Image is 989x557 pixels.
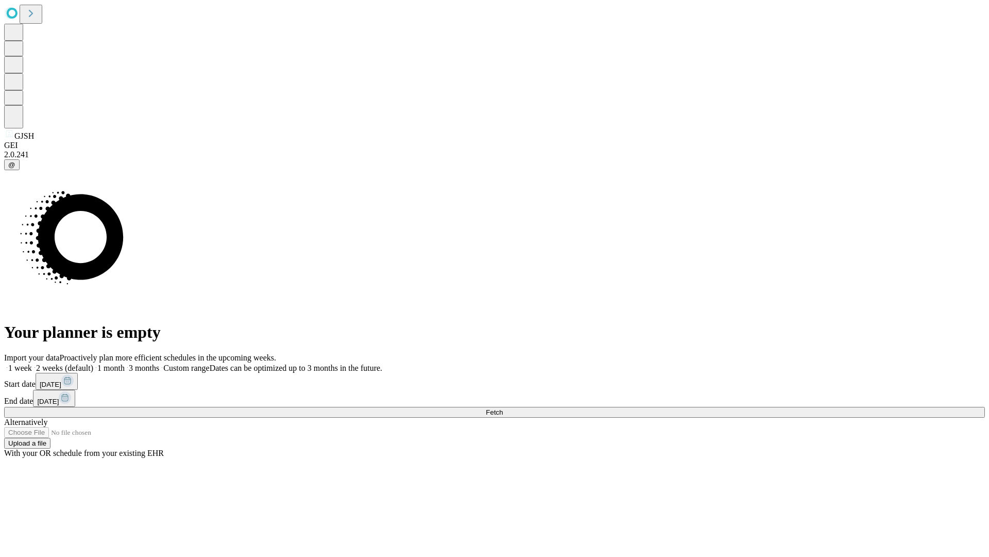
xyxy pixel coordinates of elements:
button: [DATE] [33,390,75,407]
span: Alternatively [4,418,47,427]
button: [DATE] [36,373,78,390]
span: 2 weeks (default) [36,364,93,372]
span: Proactively plan more efficient schedules in the upcoming weeks. [60,353,276,362]
span: @ [8,161,15,169]
span: 1 week [8,364,32,372]
span: GJSH [14,132,34,140]
span: 1 month [97,364,125,372]
div: End date [4,390,985,407]
div: Start date [4,373,985,390]
span: Custom range [163,364,209,372]
span: Fetch [486,408,503,416]
button: Fetch [4,407,985,418]
span: [DATE] [37,398,59,405]
button: @ [4,159,20,170]
div: 2.0.241 [4,150,985,159]
button: Upload a file [4,438,50,449]
span: [DATE] [40,381,61,388]
h1: Your planner is empty [4,323,985,342]
span: Dates can be optimized up to 3 months in the future. [210,364,382,372]
span: With your OR schedule from your existing EHR [4,449,164,457]
span: Import your data [4,353,60,362]
span: 3 months [129,364,159,372]
div: GEI [4,141,985,150]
